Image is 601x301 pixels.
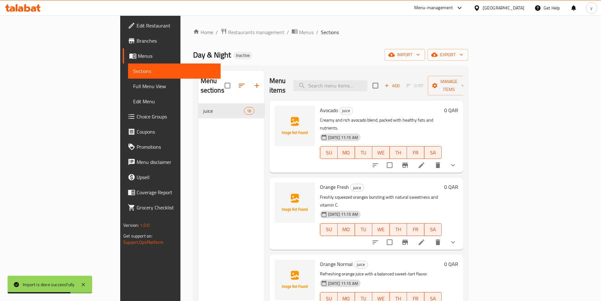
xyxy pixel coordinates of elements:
[123,109,221,124] a: Choice Groups
[137,204,215,211] span: Grocery Checklist
[410,148,422,157] span: FR
[385,49,425,61] button: import
[316,28,318,36] li: /
[123,33,221,48] a: Branches
[372,146,390,159] button: WE
[355,223,372,236] button: TU
[123,18,221,33] a: Edit Restaurant
[483,4,524,11] div: [GEOGRAPHIC_DATA]
[392,148,404,157] span: TH
[274,183,315,223] img: Orange Fresh
[418,161,425,169] a: Edit menu item
[137,189,215,196] span: Coverage Report
[433,51,463,59] span: export
[269,76,286,95] h2: Menu items
[320,146,338,159] button: SU
[128,79,221,94] a: Full Menu View
[382,81,402,91] span: Add item
[355,146,372,159] button: TU
[427,225,439,234] span: SA
[320,223,338,236] button: SU
[123,200,221,215] a: Grocery Checklist
[123,185,221,200] a: Coverage Report
[137,113,215,120] span: Choice Groups
[357,225,370,234] span: TU
[372,223,390,236] button: WE
[320,105,338,115] span: Avocado
[383,159,396,172] span: Select to update
[138,52,215,60] span: Menus
[383,236,396,249] span: Select to update
[233,53,252,58] span: Inactive
[123,124,221,139] a: Coupons
[369,79,382,92] span: Select section
[357,148,370,157] span: TU
[424,223,442,236] button: SA
[244,107,254,115] div: items
[320,182,349,192] span: Orange Fresh
[433,78,465,93] span: Manage items
[323,225,335,234] span: SU
[444,260,458,268] h6: 0 QAR
[340,148,352,157] span: MO
[128,63,221,79] a: Sections
[390,146,407,159] button: TH
[323,148,335,157] span: SU
[23,281,74,288] div: Import is done successfully
[123,221,139,229] span: Version:
[234,78,249,93] span: Sort sections
[137,128,215,135] span: Coupons
[375,225,387,234] span: WE
[228,28,284,36] span: Restaurants management
[427,49,468,61] button: export
[123,170,221,185] a: Upsell
[137,158,215,166] span: Menu disclaimer
[449,161,457,169] svg: Show Choices
[233,52,252,59] div: Inactive
[350,184,364,191] div: juice
[137,37,215,45] span: Branches
[321,28,339,36] span: Sections
[221,28,284,36] a: Restaurants management
[338,223,355,236] button: MO
[590,4,592,11] span: y
[287,28,289,36] li: /
[274,260,315,300] img: Orange Normal
[326,280,361,286] span: [DATE] 11:15 AM
[407,146,424,159] button: FR
[244,108,254,114] span: 18
[326,135,361,141] span: [DATE] 11:15 AM
[203,107,244,115] span: juice
[137,143,215,151] span: Promotions
[402,81,428,91] span: Select section first
[449,238,457,246] svg: Show Choices
[198,101,264,121] nav: Menu sections
[133,82,215,90] span: Full Menu View
[320,116,442,132] p: Creamy and rich avocado blend, packed with healthy fats and nutrients.
[320,259,353,269] span: Orange Normal
[382,81,402,91] button: Add
[193,28,468,36] nav: breadcrumb
[354,261,368,268] span: juice
[398,158,413,173] button: Branch-specific-item
[430,235,445,250] button: delete
[140,221,150,229] span: 1.0.0
[198,103,264,118] div: juice18
[384,82,401,89] span: Add
[428,76,470,95] button: Manage items
[414,4,453,12] div: Menu-management
[193,48,231,62] span: Day & Night
[123,232,152,240] span: Get support on:
[427,148,439,157] span: SA
[375,148,387,157] span: WE
[410,225,422,234] span: FR
[392,225,404,234] span: TH
[430,158,445,173] button: delete
[299,28,314,36] span: Menus
[137,22,215,29] span: Edit Restaurant
[444,106,458,115] h6: 0 QAR
[424,146,442,159] button: SA
[351,184,364,191] span: juice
